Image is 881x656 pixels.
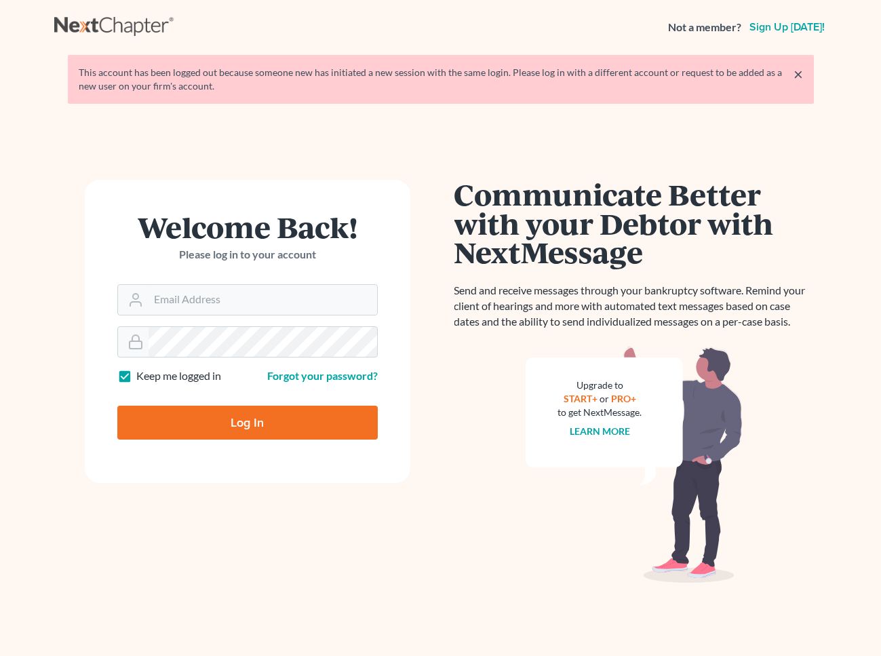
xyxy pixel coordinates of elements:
[79,66,803,93] div: This account has been logged out because someone new has initiated a new session with the same lo...
[600,393,609,404] span: or
[668,20,741,35] strong: Not a member?
[117,212,378,242] h1: Welcome Back!
[526,346,743,583] img: nextmessage_bg-59042aed3d76b12b5cd301f8e5b87938c9018125f34e5fa2b7a6b67550977c72.svg
[454,283,814,330] p: Send and receive messages through your bankruptcy software. Remind your client of hearings and mo...
[794,66,803,82] a: ×
[117,406,378,440] input: Log In
[454,180,814,267] h1: Communicate Better with your Debtor with NextMessage
[267,369,378,382] a: Forgot your password?
[570,425,630,437] a: Learn more
[149,285,377,315] input: Email Address
[558,379,642,392] div: Upgrade to
[136,368,221,384] label: Keep me logged in
[611,393,636,404] a: PRO+
[747,22,827,33] a: Sign up [DATE]!
[117,247,378,263] p: Please log in to your account
[564,393,598,404] a: START+
[558,406,642,419] div: to get NextMessage.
